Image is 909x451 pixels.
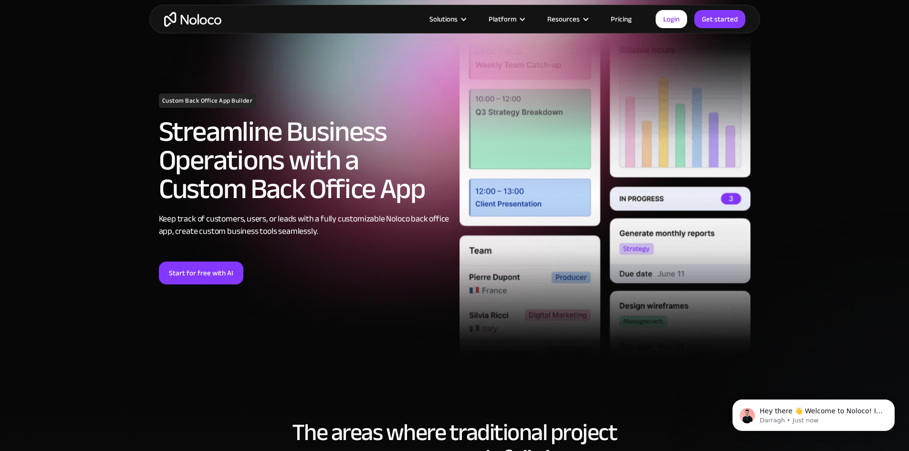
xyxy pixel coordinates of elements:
a: Start for free with AI [159,262,243,284]
a: home [164,12,221,27]
a: Login [656,10,687,28]
div: Platform [477,13,535,25]
iframe: Intercom notifications message [718,379,909,446]
div: Solutions [418,13,477,25]
div: Keep track of customers, users, or leads with a fully customizable Noloco back office app, create... [159,213,450,238]
a: Pricing [599,13,644,25]
div: Solutions [429,13,458,25]
div: Resources [535,13,599,25]
div: Platform [489,13,516,25]
div: Resources [547,13,580,25]
h2: Streamline Business Operations with a Custom Back Office App [159,117,450,203]
a: Get started [694,10,745,28]
h1: Custom Back Office App Builder [159,94,256,108]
